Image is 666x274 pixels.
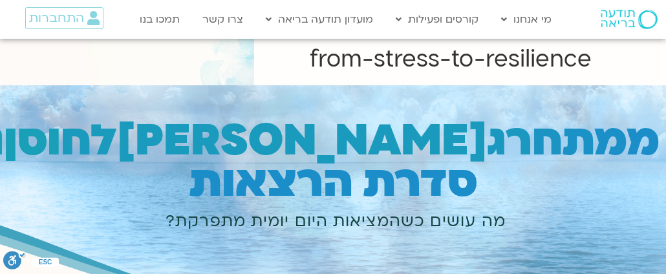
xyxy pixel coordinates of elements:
[4,111,61,170] span: וסן
[116,111,488,170] span: [PERSON_NAME]
[495,7,558,32] a: מי אנחנו
[29,11,84,25] span: התחברות
[74,44,592,75] h1: from-stress-to-resilience
[189,153,477,211] span: סדרת הרצאות
[627,111,660,170] span: מ
[133,7,186,32] a: תמכו בנו
[61,111,116,170] span: לח
[196,7,250,32] a: צרו קשר
[488,111,532,170] span: רג
[389,7,485,32] a: קורסים ופעילות
[12,211,660,233] h3: מה עושים כשהמציאות היום יומית מתפרקת?
[563,111,595,170] span: ת
[259,7,380,32] a: מועדון תודעה בריאה
[532,111,563,170] span: ח
[595,111,627,170] span: מ
[25,7,103,29] a: התחברות
[601,10,658,29] img: תודעה בריאה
